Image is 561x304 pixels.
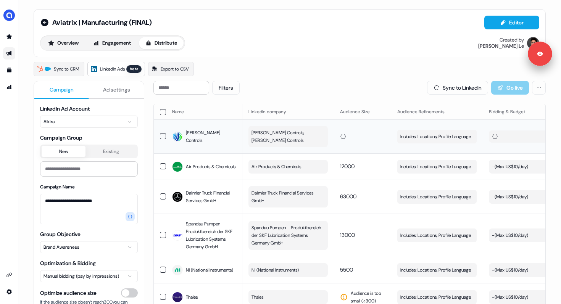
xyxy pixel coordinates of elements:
[148,62,194,76] a: Export to CSV
[248,186,328,207] button: Daimler Truck Financial Services GmbH
[397,290,477,304] button: Includes: Locations, Profile Language
[427,81,488,95] button: Sync to LinkedIn
[186,266,233,274] span: NI (National Instruments)
[100,65,125,73] span: LinkedIn Ads
[3,286,15,298] a: Go to integrations
[340,232,355,238] span: 13000
[251,224,323,247] span: Spandau Pumpen - Produktbereich der SKF Lubrication Systems Germany GmbH
[42,37,85,49] button: Overview
[3,81,15,93] a: Go to attribution
[492,232,528,239] div: - ( Max US$10/day )
[186,220,236,251] span: Spandau Pumpen - Produktbereich der SKF Lubrication Systems Germany GmbH
[186,293,198,301] span: Thales
[3,31,15,43] a: Go to prospects
[34,62,84,76] a: Sync to CRM
[161,65,189,73] span: Export to CSV
[500,37,524,43] div: Created by
[251,163,301,170] span: Air Products & Chemicals
[248,263,328,277] button: NI (National Instruments)
[340,163,355,170] span: 12000
[248,290,328,304] button: Thales
[3,269,15,281] a: Go to integrations
[484,19,539,27] a: Editor
[40,184,75,190] label: Campaign Name
[54,65,79,73] span: Sync to CRM
[186,163,235,170] span: Air Products & Chemicals
[3,64,15,76] a: Go to templates
[492,266,528,274] div: - ( Max US$10/day )
[103,86,130,93] span: Ad settings
[251,129,323,144] span: [PERSON_NAME] Controls, [PERSON_NAME] Controls
[40,231,81,238] label: Group Objective
[212,81,240,95] button: Filters
[87,62,145,76] a: LinkedIn Adsbeta
[391,104,483,119] th: Audience Refinements
[186,189,236,204] span: Daimler Truck Financial Services GmbH
[42,146,85,157] button: New
[40,134,138,142] span: Campaign Group
[397,160,477,174] button: Includes: Locations, Profile Language
[478,43,524,49] div: [PERSON_NAME] Le
[492,293,528,301] div: - ( Max US$10/day )
[248,160,328,174] button: Air Products & Chemicals
[166,104,242,119] th: Name
[400,133,471,140] span: Includes: Locations, Profile Language
[242,104,334,119] th: LinkedIn company
[139,37,184,49] button: Distribute
[400,266,471,274] span: Includes: Locations, Profile Language
[126,65,142,73] div: beta
[248,126,328,147] button: [PERSON_NAME] Controls, [PERSON_NAME] Controls
[3,47,15,60] a: Go to outbound experience
[397,228,477,242] button: Includes: Locations, Profile Language
[340,266,353,273] span: 5500
[251,189,323,204] span: Daimler Truck Financial Services GmbH
[400,232,471,239] span: Includes: Locations, Profile Language
[397,263,477,277] button: Includes: Locations, Profile Language
[251,266,299,274] span: NI (National Instruments)
[50,86,74,93] span: Campaign
[251,293,263,301] span: Thales
[484,16,539,29] button: Editor
[52,18,152,27] span: Aviatrix | Manufacturing (FINAL)
[40,105,90,112] label: LinkedIn Ad Account
[40,289,97,297] span: Optimize audience size
[85,146,136,157] button: Existing
[492,163,528,170] div: - ( Max US$10/day )
[397,190,477,204] button: Includes: Locations, Profile Language
[527,37,539,49] img: Hugh
[400,293,471,301] span: Includes: Locations, Profile Language
[340,193,356,200] span: 63000
[87,37,137,49] button: Engagement
[121,288,138,298] button: Optimize audience size
[334,104,391,119] th: Audience Size
[248,221,328,250] button: Spandau Pumpen - Produktbereich der SKF Lubrication Systems Germany GmbH
[400,193,471,201] span: Includes: Locations, Profile Language
[40,260,96,267] label: Optimization & Bidding
[186,129,236,144] span: [PERSON_NAME] Controls
[492,193,528,201] div: - ( Max US$10/day )
[532,81,546,95] button: More actions
[397,130,477,143] button: Includes: Locations, Profile Language
[400,163,471,170] span: Includes: Locations, Profile Language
